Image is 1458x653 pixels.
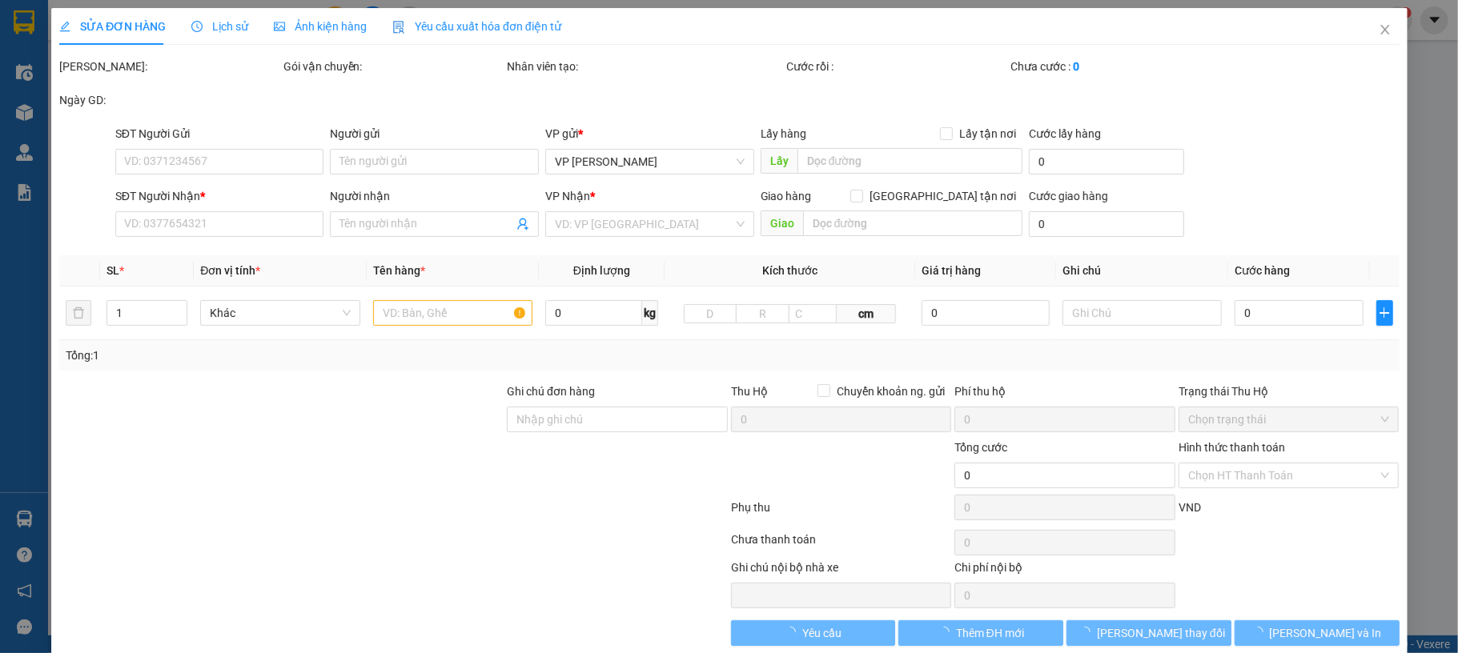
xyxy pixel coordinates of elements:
[1073,60,1079,73] b: 0
[898,620,1063,646] button: Thêm ĐH mới
[191,21,203,32] span: clock-circle
[573,264,630,277] span: Định lượng
[1010,58,1231,75] div: Chưa cước :
[210,301,350,325] span: Khác
[1179,383,1400,400] div: Trạng thái Thu Hộ
[922,264,981,277] span: Giá trị hàng
[1062,300,1222,326] input: Ghi Chú
[545,125,754,142] div: VP gửi
[274,21,285,32] span: picture
[191,20,248,33] span: Lịch sử
[683,304,737,323] input: D
[730,559,951,583] div: Ghi chú nội bộ nhà xe
[1251,627,1269,638] span: loading
[730,385,767,398] span: Thu Hộ
[760,148,797,174] span: Lấy
[200,264,260,277] span: Đơn vị tính
[1188,407,1390,431] span: Chọn trạng thái
[1097,624,1225,642] span: [PERSON_NAME] thay đổi
[106,264,119,277] span: SL
[1376,300,1392,326] button: plus
[731,620,896,646] button: Yêu cầu
[1029,190,1108,202] label: Cước giao hàng
[1179,441,1285,454] label: Hình thức thanh toán
[330,125,539,142] div: Người gửi
[1179,501,1201,514] span: VND
[641,300,657,326] span: kg
[115,187,324,205] div: SĐT Người Nhận
[283,58,504,75] div: Gói vận chuyển:
[729,531,953,559] div: Chưa thanh toán
[1362,8,1407,53] button: Close
[802,210,1022,236] input: Dọc đường
[1376,306,1392,319] span: plus
[760,127,806,140] span: Lấy hàng
[330,187,539,205] div: Người nhận
[1056,255,1228,286] th: Ghi chú
[736,304,789,323] input: R
[729,499,953,527] div: Phụ thu
[760,190,811,202] span: Giao hàng
[1079,627,1097,638] span: loading
[863,187,1022,205] span: [GEOGRAPHIC_DATA] tận nơi
[274,20,367,33] span: Ảnh kiện hàng
[392,20,561,33] span: Yêu cầu xuất hóa đơn điện tử
[545,190,590,202] span: VP Nhận
[516,218,529,230] span: user-add
[392,21,405,34] img: icon
[954,383,1175,407] div: Phí thu hộ
[797,148,1022,174] input: Dọc đường
[59,20,166,33] span: SỬA ĐƠN HÀNG
[830,383,951,400] span: Chuyển khoản ng. gửi
[760,210,802,236] span: Giao
[1269,624,1381,642] span: [PERSON_NAME] và In
[66,347,564,364] div: Tổng: 1
[837,304,896,323] span: cm
[555,150,745,174] span: VP Dương Đình Nghệ
[1029,127,1101,140] label: Cước lấy hàng
[786,58,1007,75] div: Cước rồi :
[1029,149,1183,174] input: Cước lấy hàng
[789,304,837,323] input: C
[938,627,955,638] span: loading
[59,58,280,75] div: [PERSON_NAME]:
[954,559,1175,583] div: Chi phí nội bộ
[1029,211,1183,237] input: Cước giao hàng
[953,125,1022,142] span: Lấy tận nơi
[59,91,280,109] div: Ngày GD:
[507,407,728,432] input: Ghi chú đơn hàng
[785,627,802,638] span: loading
[66,300,91,326] button: delete
[955,624,1023,642] span: Thêm ĐH mới
[802,624,841,642] span: Yêu cầu
[59,21,70,32] span: edit
[762,264,817,277] span: Kích thước
[115,125,324,142] div: SĐT Người Gửi
[1066,620,1231,646] button: [PERSON_NAME] thay đổi
[1378,23,1391,36] span: close
[507,385,595,398] label: Ghi chú đơn hàng
[1235,620,1400,646] button: [PERSON_NAME] và In
[507,58,783,75] div: Nhân viên tạo:
[954,441,1007,454] span: Tổng cước
[372,264,424,277] span: Tên hàng
[1235,264,1290,277] span: Cước hàng
[372,300,532,326] input: VD: Bàn, Ghế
